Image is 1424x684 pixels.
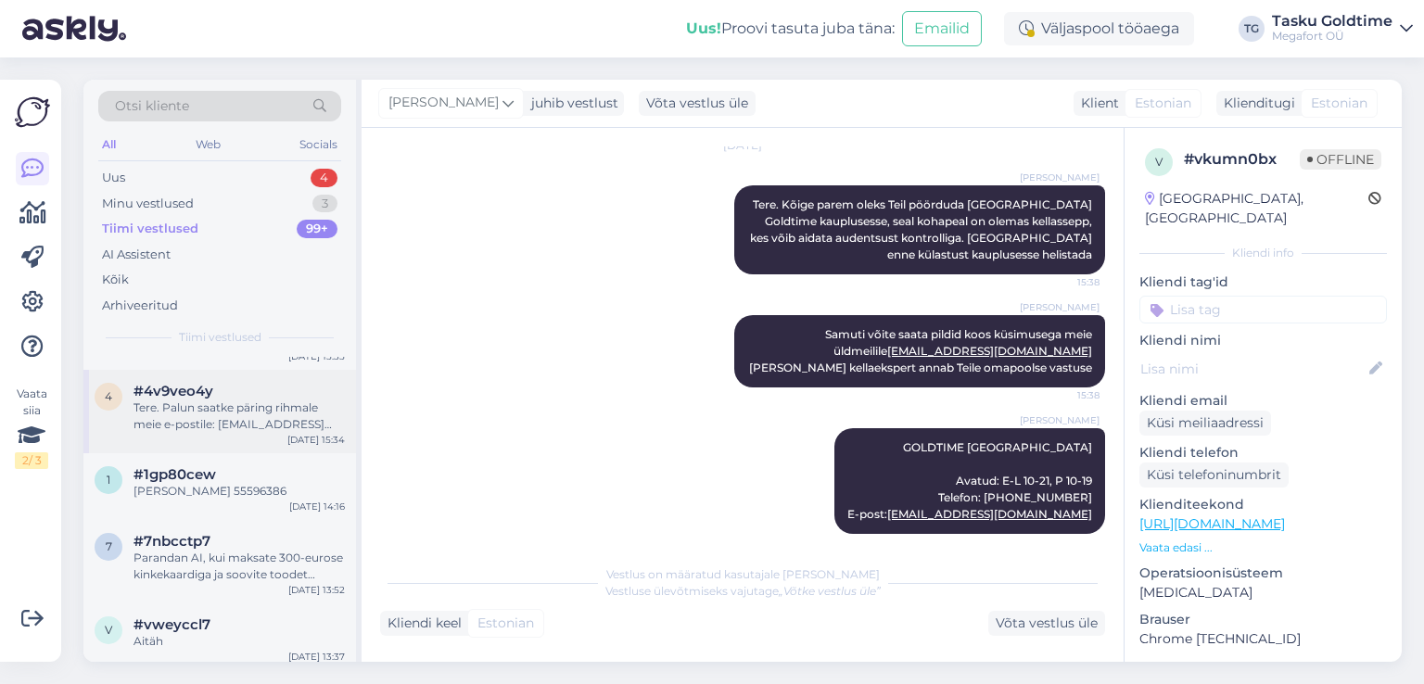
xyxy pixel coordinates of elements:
div: Kõik [102,271,129,289]
div: [PERSON_NAME] 55596386 [133,483,345,500]
div: 2 / 3 [15,452,48,469]
span: Estonian [1311,94,1367,113]
span: v [105,623,112,637]
p: Kliendi email [1139,391,1387,411]
span: Tiimi vestlused [179,329,261,346]
p: Kliendi nimi [1139,331,1387,350]
span: #7nbcctp7 [133,533,210,550]
p: Kliendi tag'id [1139,272,1387,292]
span: 15:38 [1030,388,1100,402]
span: 15:38 [1030,275,1100,289]
a: [EMAIL_ADDRESS][DOMAIN_NAME] [887,507,1092,521]
a: [EMAIL_ADDRESS][DOMAIN_NAME] [887,344,1092,358]
span: Tere. Kõige parem oleks Teil pöörduda [GEOGRAPHIC_DATA] Goldtime kauplusesse, seal kohapeal on ol... [750,197,1095,261]
p: Operatsioonisüsteem [1139,564,1387,583]
div: juhib vestlust [524,94,618,113]
p: Klienditeekond [1139,495,1387,514]
div: Parandan AI, kui maksate 300-eurose kinkekaardiga ja soovite toodet tagastada, siis saadame Teile... [133,550,345,583]
p: Brauser [1139,610,1387,629]
div: [DATE] 15:34 [287,433,345,447]
a: Tasku GoldtimeMegafort OÜ [1272,14,1413,44]
div: Võta vestlus üle [988,611,1105,636]
div: Küsi meiliaadressi [1139,411,1271,436]
div: Uus [102,169,125,187]
div: Tiimi vestlused [102,220,198,238]
div: [DATE] 14:16 [289,500,345,513]
span: [PERSON_NAME] [388,93,499,113]
span: Vestluse ülevõtmiseks vajutage [605,584,881,598]
b: Uus! [686,19,721,37]
div: Proovi tasuta juba täna: [686,18,895,40]
i: „Võtke vestlus üle” [779,584,881,598]
div: [DATE] 15:35 [288,349,345,363]
div: Minu vestlused [102,195,194,213]
div: Küsi telefoninumbrit [1139,462,1289,488]
input: Lisa tag [1139,296,1387,323]
button: Emailid [902,11,982,46]
div: Tere. Palun saatke päring rihmale meie e-postile: [EMAIL_ADDRESS][DOMAIN_NAME] [133,399,345,433]
img: Askly Logo [15,95,50,130]
span: 4 [105,389,112,403]
div: 3 [312,195,337,213]
div: Arhiveeritud [102,297,178,315]
div: Võta vestlus üle [639,91,756,116]
span: 15:39 [1030,535,1100,549]
span: Vestlus on määratud kasutajale [PERSON_NAME] [606,567,880,581]
span: #vweyccl7 [133,616,210,633]
span: Estonian [477,614,534,633]
div: Megafort OÜ [1272,29,1392,44]
span: GOLDTIME [GEOGRAPHIC_DATA] Avatud: E-L 10-21, P 10-19 Telefon: [PHONE_NUMBER] E-post: [847,440,1092,521]
div: Kliendi keel [380,614,462,633]
span: [PERSON_NAME] [1020,300,1100,314]
div: [GEOGRAPHIC_DATA], [GEOGRAPHIC_DATA] [1145,189,1368,228]
p: [MEDICAL_DATA] [1139,583,1387,602]
p: Kliendi telefon [1139,443,1387,462]
div: AI Assistent [102,246,171,264]
div: [DATE] 13:37 [288,650,345,664]
div: 4 [311,169,337,187]
p: Chrome [TECHNICAL_ID] [1139,629,1387,649]
div: Vaata siia [15,386,48,469]
div: # vkumn0bx [1184,148,1300,171]
div: Tasku Goldtime [1272,14,1392,29]
span: #1gp80cew [133,466,216,483]
span: 1 [107,473,110,487]
a: [URL][DOMAIN_NAME] [1139,515,1285,532]
span: Offline [1300,149,1381,170]
div: Socials [296,133,341,157]
span: [PERSON_NAME] [1020,413,1100,427]
div: All [98,133,120,157]
div: Klienditugi [1216,94,1295,113]
span: [PERSON_NAME] [1020,171,1100,184]
span: Otsi kliente [115,96,189,116]
div: Web [192,133,224,157]
span: 7 [106,539,112,553]
div: 99+ [297,220,337,238]
span: #4v9veo4y [133,383,213,399]
span: Samuti võite saata pildid koos küsimusega meie üldmeilile [PERSON_NAME] kellaekspert annab Teile ... [749,327,1095,374]
span: v [1155,155,1163,169]
div: TG [1239,16,1265,42]
input: Lisa nimi [1140,359,1366,379]
p: Vaata edasi ... [1139,539,1387,556]
div: Aitäh [133,633,345,650]
div: Kliendi info [1139,245,1387,261]
div: Klient [1074,94,1119,113]
span: Estonian [1135,94,1191,113]
div: Väljaspool tööaega [1004,12,1194,45]
div: [DATE] 13:52 [288,583,345,597]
